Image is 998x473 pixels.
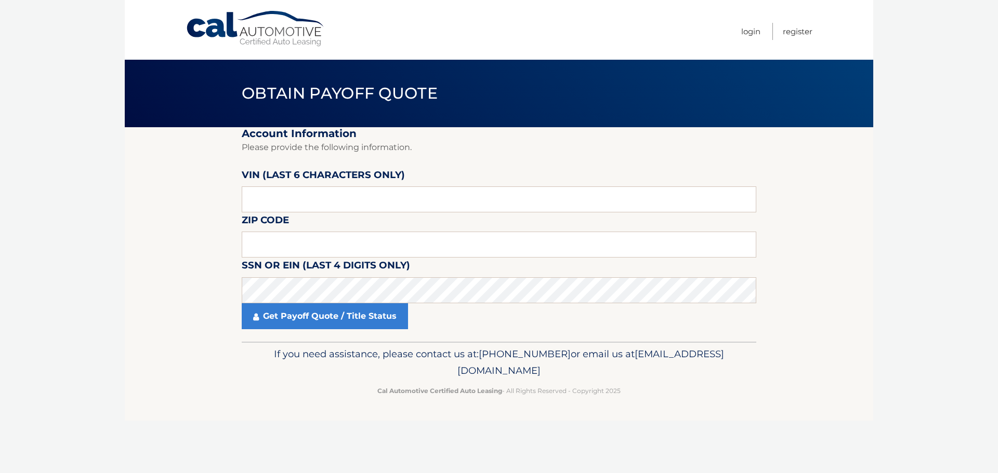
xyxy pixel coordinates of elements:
a: Login [741,23,760,40]
label: Zip Code [242,212,289,232]
span: [PHONE_NUMBER] [479,348,571,360]
a: Cal Automotive [186,10,326,47]
label: SSN or EIN (last 4 digits only) [242,258,410,277]
label: VIN (last 6 characters only) [242,167,405,186]
h2: Account Information [242,127,756,140]
p: Please provide the following information. [242,140,756,155]
p: - All Rights Reserved - Copyright 2025 [248,385,750,396]
strong: Cal Automotive Certified Auto Leasing [377,387,502,395]
span: Obtain Payoff Quote [242,84,438,103]
p: If you need assistance, please contact us at: or email us at [248,346,750,379]
a: Register [783,23,812,40]
a: Get Payoff Quote / Title Status [242,303,408,329]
